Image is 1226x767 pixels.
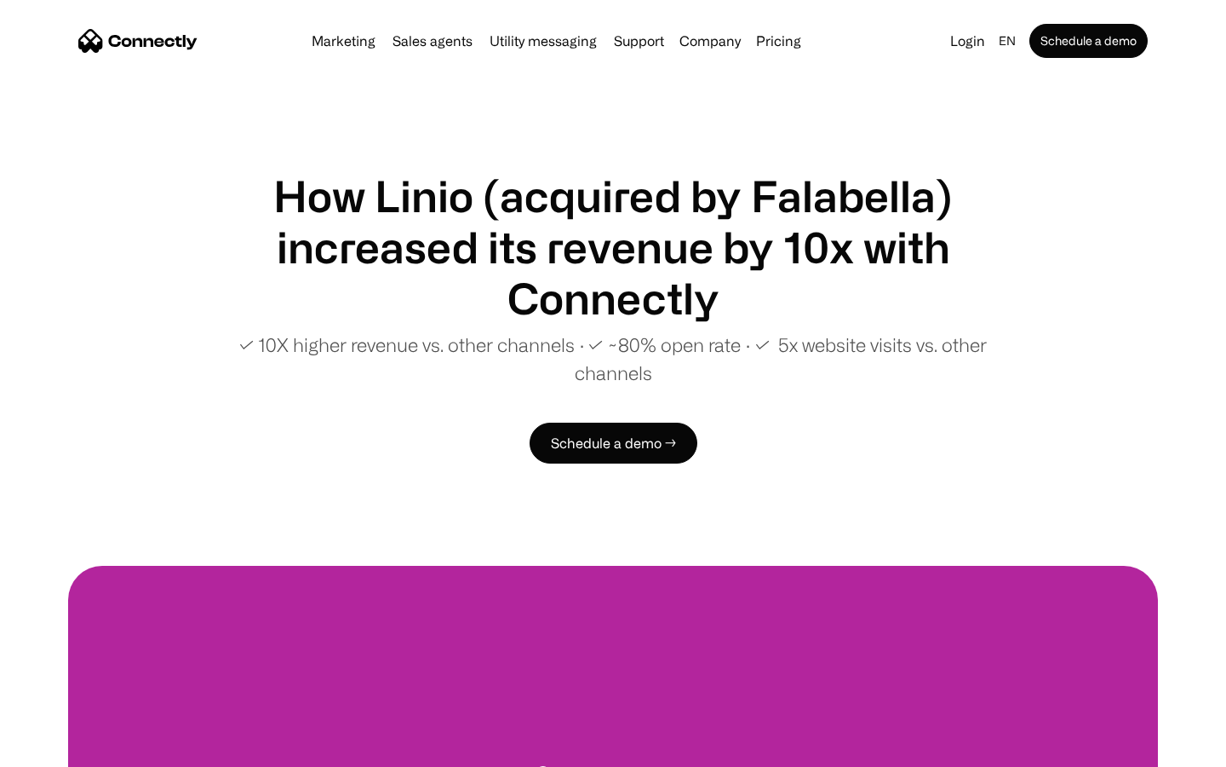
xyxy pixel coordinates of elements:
[204,331,1022,387] p: ✓ 10X higher revenue vs. other channels ∙ ✓ ~80% open rate ∙ ✓ 5x website visits vs. other channels
[999,29,1016,53] div: en
[943,29,992,53] a: Login
[1029,24,1148,58] a: Schedule a demo
[749,34,808,48] a: Pricing
[34,737,102,761] ul: Language list
[530,423,697,464] a: Schedule a demo →
[17,735,102,761] aside: Language selected: English
[483,34,604,48] a: Utility messaging
[607,34,671,48] a: Support
[679,29,741,53] div: Company
[305,34,382,48] a: Marketing
[386,34,479,48] a: Sales agents
[204,170,1022,324] h1: How Linio (acquired by Falabella) increased its revenue by 10x with Connectly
